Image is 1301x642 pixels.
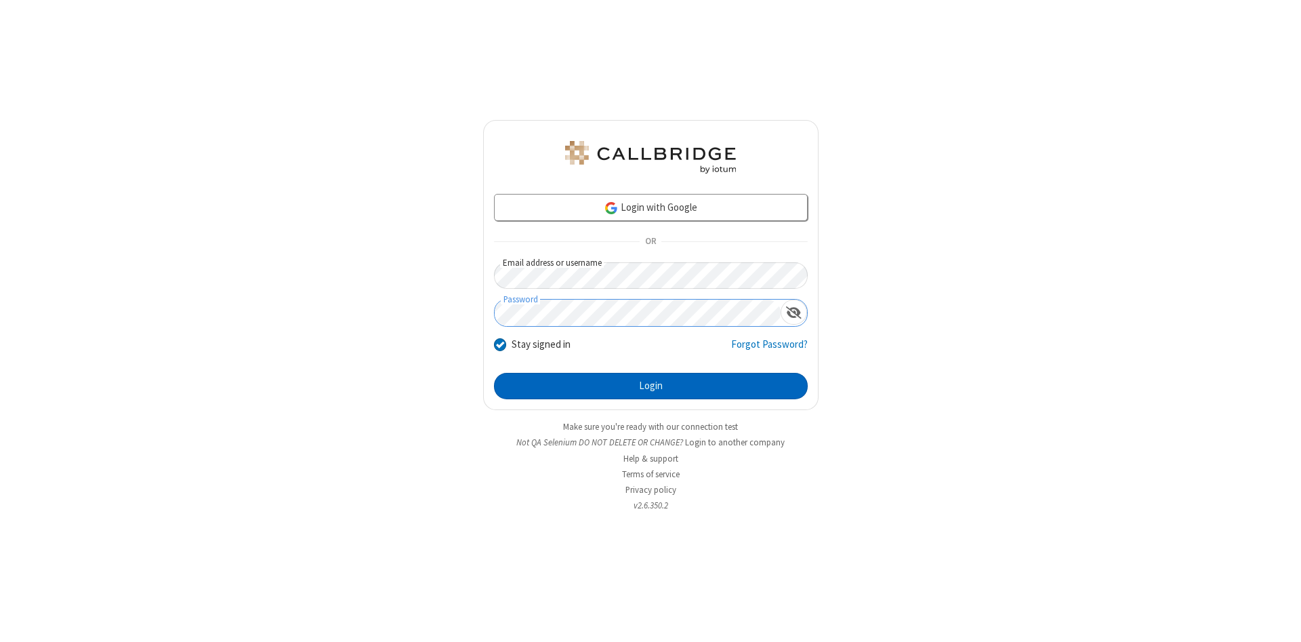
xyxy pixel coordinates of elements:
img: QA Selenium DO NOT DELETE OR CHANGE [562,141,739,174]
input: Email address or username [494,262,808,289]
img: google-icon.png [604,201,619,216]
a: Login with Google [494,194,808,221]
div: Show password [781,300,807,325]
a: Terms of service [622,468,680,480]
span: OR [640,233,661,252]
label: Stay signed in [512,337,571,353]
a: Help & support [623,453,678,464]
li: v2.6.350.2 [483,499,819,512]
button: Login [494,373,808,400]
a: Forgot Password? [731,337,808,363]
a: Privacy policy [625,484,676,496]
li: Not QA Selenium DO NOT DELETE OR CHANGE? [483,436,819,449]
button: Login to another company [685,436,785,449]
input: Password [495,300,781,326]
iframe: Chat [1267,607,1291,633]
a: Make sure you're ready with our connection test [563,421,738,433]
